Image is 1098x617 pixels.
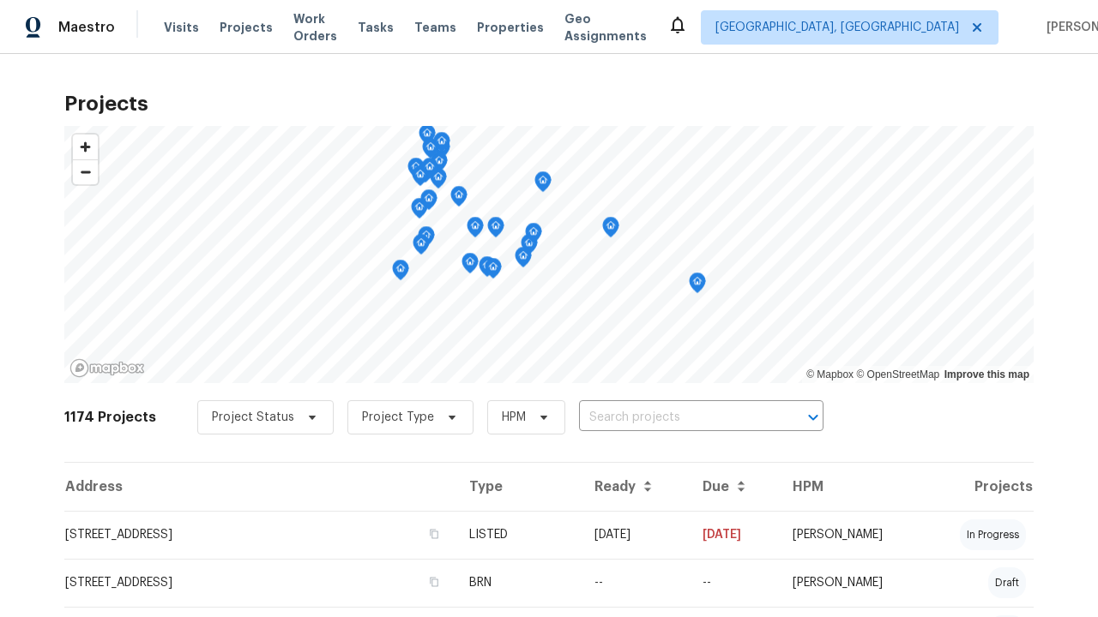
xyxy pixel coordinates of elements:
span: Geo Assignments [564,10,647,45]
div: Map marker [392,260,409,286]
button: Zoom out [73,159,98,184]
th: Type [455,463,581,511]
div: Map marker [417,162,434,189]
span: [GEOGRAPHIC_DATA], [GEOGRAPHIC_DATA] [715,19,959,36]
td: [PERSON_NAME] [779,559,924,607]
span: Visits [164,19,199,36]
h2: 1174 Projects [64,409,156,426]
div: Map marker [515,247,532,273]
th: Projects [924,463,1034,511]
div: Map marker [422,138,439,165]
td: [DATE] [581,511,689,559]
div: Map marker [534,171,552,198]
div: Map marker [418,226,435,253]
th: Address [64,463,455,511]
a: Mapbox [806,368,854,380]
td: LISTED [455,511,581,559]
div: Map marker [413,234,430,261]
a: OpenStreetMap [856,368,939,380]
div: Map marker [431,152,448,178]
span: Maestro [58,19,115,36]
div: draft [988,567,1026,598]
span: HPM [502,409,526,426]
th: Due [689,463,779,511]
div: in progress [960,519,1026,550]
div: Map marker [467,217,484,243]
div: Map marker [487,217,504,243]
div: Map marker [479,256,496,283]
a: Mapbox homepage [69,358,145,378]
div: Map marker [521,234,538,261]
button: Open [801,405,825,429]
td: BRN [455,559,581,607]
td: [STREET_ADDRESS] [64,511,455,559]
th: HPM [779,463,924,511]
a: Improve this map [944,368,1029,380]
div: Map marker [433,132,450,159]
button: Copy Address [426,574,442,590]
th: Ready [581,463,689,511]
span: Properties [477,19,544,36]
button: Copy Address [426,526,442,542]
div: Map marker [411,198,428,225]
td: Resale COE 2025-09-23T00:00:00.000Z [689,559,779,607]
div: Map marker [421,158,438,184]
div: Map marker [689,273,706,299]
div: Map marker [412,165,429,192]
div: Map marker [419,124,436,151]
div: Map marker [430,168,447,195]
span: Project Status [212,409,294,426]
span: Project Type [362,409,434,426]
div: Map marker [602,217,619,243]
span: Work Orders [293,10,337,45]
td: -- [581,559,689,607]
div: Map marker [407,158,425,184]
canvas: Map [64,126,1034,383]
div: Map marker [450,186,468,213]
div: Map marker [462,253,479,279]
td: [STREET_ADDRESS] [64,559,455,607]
span: Tasks [358,21,394,33]
td: [PERSON_NAME] [779,511,924,559]
span: Zoom out [73,160,98,184]
input: Search projects [579,404,775,431]
div: Map marker [485,258,502,285]
span: Projects [220,19,273,36]
div: Map marker [525,223,542,249]
h2: Projects [64,95,1034,112]
td: [DATE] [689,511,779,559]
button: Zoom in [73,135,98,159]
span: Teams [414,19,456,36]
div: Map marker [420,189,437,216]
